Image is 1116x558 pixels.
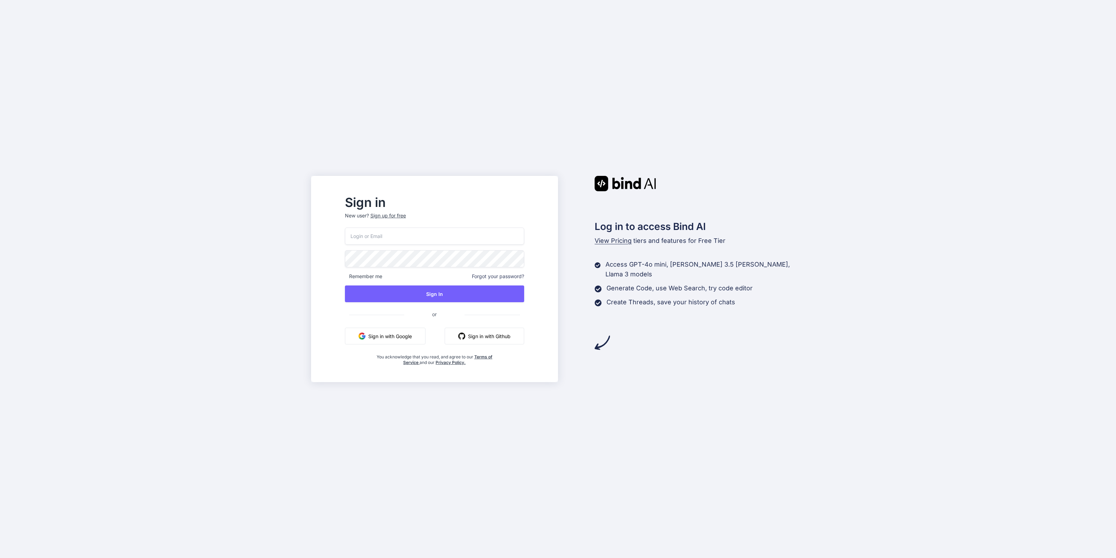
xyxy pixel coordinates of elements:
[359,333,365,340] img: google
[605,260,805,279] p: Access GPT-4o mini, [PERSON_NAME] 3.5 [PERSON_NAME], Llama 3 models
[345,228,524,245] input: Login or Email
[375,350,494,365] div: You acknowledge that you read, and agree to our and our
[345,328,425,344] button: Sign in with Google
[403,354,492,365] a: Terms of Service
[595,335,610,350] img: arrow
[595,219,805,234] h2: Log in to access Bind AI
[345,197,524,208] h2: Sign in
[345,212,524,228] p: New user?
[595,237,632,244] span: View Pricing
[370,212,406,219] div: Sign up for free
[404,306,465,323] span: or
[472,273,524,280] span: Forgot your password?
[345,273,382,280] span: Remember me
[595,176,656,191] img: Bind AI logo
[436,360,466,365] a: Privacy Policy.
[345,285,524,302] button: Sign In
[445,328,524,344] button: Sign in with Github
[595,236,805,246] p: tiers and features for Free Tier
[606,283,753,293] p: Generate Code, use Web Search, try code editor
[606,297,735,307] p: Create Threads, save your history of chats
[458,333,465,340] img: github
